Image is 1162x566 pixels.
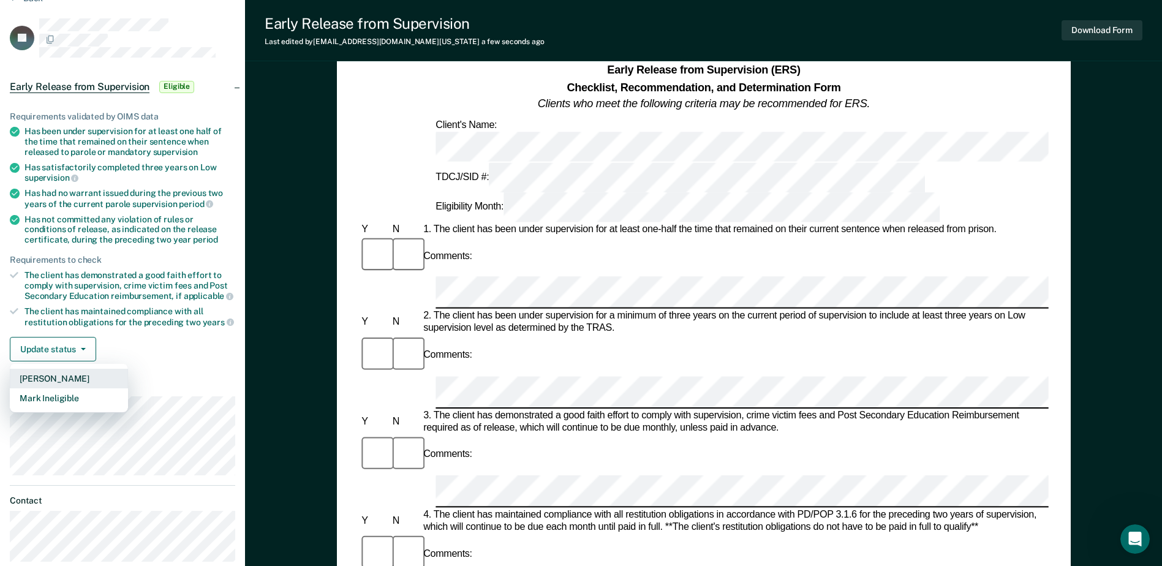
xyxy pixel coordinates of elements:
[153,147,198,157] span: supervision
[25,173,78,183] span: supervision
[538,97,870,110] em: Clients who meet the following criteria may be recommended for ERS.
[390,515,420,527] div: N
[193,235,218,244] span: period
[421,311,1049,335] div: 2. The client has been under supervision for a minimum of three years on the current period of su...
[607,64,800,77] strong: Early Release from Supervision (ERS)
[421,224,1049,236] div: 1. The client has been under supervision for at least one-half the time that remained on their cu...
[184,291,233,301] span: applicable
[10,496,235,506] dt: Contact
[10,111,235,122] div: Requirements validated by OIMS data
[10,337,96,361] button: Update status
[159,81,194,93] span: Eligible
[25,270,235,301] div: The client has demonstrated a good faith effort to comply with supervision, crime victim fees and...
[433,192,942,222] div: Eligibility Month:
[359,224,390,236] div: Y
[1120,524,1150,554] iframe: Intercom live chat
[421,250,475,262] div: Comments:
[421,509,1049,534] div: 4. The client has maintained compliance with all restitution obligations in accordance with PD/PO...
[265,15,545,32] div: Early Release from Supervision
[25,306,235,327] div: The client has maintained compliance with all restitution obligations for the preceding two
[421,449,475,461] div: Comments:
[25,126,235,157] div: Has been under supervision for at least one half of the time that remained on their sentence when...
[265,37,545,46] div: Last edited by [EMAIL_ADDRESS][DOMAIN_NAME][US_STATE]
[359,317,390,329] div: Y
[421,410,1049,434] div: 3. The client has demonstrated a good faith effort to comply with supervision, crime victim fees ...
[1062,20,1142,40] button: Download Form
[390,317,420,329] div: N
[10,388,128,408] button: Mark Ineligible
[421,349,475,361] div: Comments:
[10,255,235,265] div: Requirements to check
[25,214,235,245] div: Has not committed any violation of rules or conditions of release, as indicated on the release ce...
[10,81,149,93] span: Early Release from Supervision
[390,416,420,428] div: N
[10,369,128,388] button: [PERSON_NAME]
[203,317,234,327] span: years
[421,548,475,560] div: Comments:
[390,224,420,236] div: N
[25,188,235,209] div: Has had no warrant issued during the previous two years of the current parole supervision
[359,515,390,527] div: Y
[433,162,927,192] div: TDCJ/SID #:
[179,199,213,209] span: period
[359,416,390,428] div: Y
[567,81,840,93] strong: Checklist, Recommendation, and Determination Form
[481,37,545,46] span: a few seconds ago
[25,162,235,183] div: Has satisfactorily completed three years on Low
